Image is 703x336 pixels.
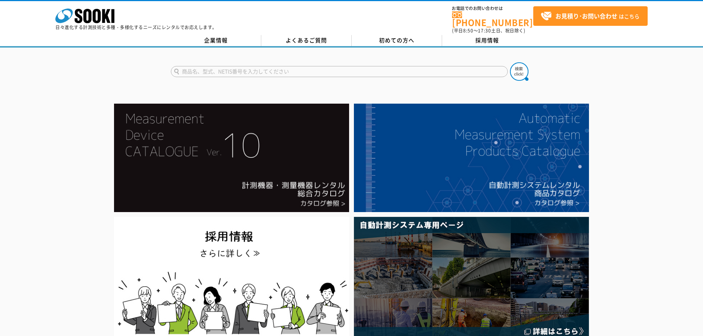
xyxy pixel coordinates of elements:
a: よくあるご質問 [261,35,352,46]
a: 初めての方へ [352,35,442,46]
p: 日々進化する計測技術と多種・多様化するニーズにレンタルでお応えします。 [55,25,217,30]
span: 初めての方へ [379,36,414,44]
img: Catalog Ver10 [114,104,349,212]
img: btn_search.png [510,62,528,81]
span: 8:50 [463,27,473,34]
span: (平日 ～ 土日、祝日除く) [452,27,525,34]
span: お電話でのお問い合わせは [452,6,533,11]
strong: お見積り･お問い合わせ [555,11,617,20]
input: 商品名、型式、NETIS番号を入力してください [171,66,508,77]
span: はこちら [541,11,640,22]
a: 企業情報 [171,35,261,46]
span: 17:30 [478,27,491,34]
a: お見積り･お問い合わせはこちら [533,6,648,26]
a: [PHONE_NUMBER] [452,11,533,27]
a: 採用情報 [442,35,533,46]
img: 自動計測システムカタログ [354,104,589,212]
